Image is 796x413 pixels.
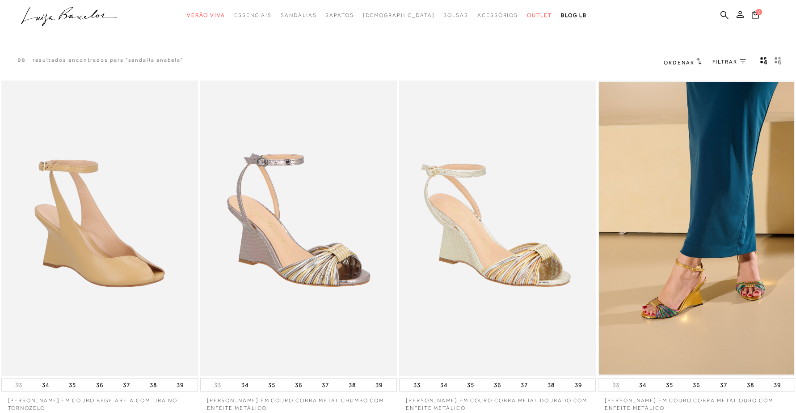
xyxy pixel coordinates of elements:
[281,7,316,24] a: noSubCategoriesText
[363,12,435,18] span: [DEMOGRAPHIC_DATA]
[325,12,354,18] span: Sapatos
[477,12,518,18] span: Acessórios
[281,12,316,18] span: Sandálias
[690,379,703,391] button: 36
[610,381,622,389] button: 33
[527,12,552,18] span: Outlet
[491,379,504,391] button: 36
[200,392,397,412] a: [PERSON_NAME] EM COURO COBRA METAL CHUMBO COM ENFEITE METÁLICO
[443,12,468,18] span: Bolsas
[174,379,186,391] button: 39
[234,12,272,18] span: Essenciais
[1,392,198,412] a: [PERSON_NAME] EM COURO BEGE AREIA COM TIRA NO TORNOZELO
[400,82,595,375] img: SANDÁLIA ANABELA EM COURO COBRA METAL DOURADO COM ENFEITE METÁLICO
[664,60,694,66] span: Ordenar
[319,379,332,391] button: 37
[663,379,676,391] button: 35
[187,12,225,18] span: Verão Viva
[411,379,423,391] button: 33
[518,379,531,391] button: 37
[373,379,385,391] button: 39
[33,56,183,64] : resultados encontrados para "sandalia anabela"
[66,379,79,391] button: 35
[758,56,770,68] button: Mostrar 4 produtos por linha
[749,10,762,22] button: 0
[120,379,133,391] button: 37
[744,379,757,391] button: 38
[399,392,596,412] a: [PERSON_NAME] EM COURO COBRA METAL DOURADO COM ENFEITE METÁLICO
[187,7,225,24] a: noSubCategoriesText
[477,7,518,24] a: noSubCategoriesText
[771,379,783,391] button: 39
[443,7,468,24] a: noSubCategoriesText
[572,379,585,391] button: 39
[545,379,557,391] button: 38
[346,379,358,391] button: 38
[39,379,52,391] button: 34
[561,12,587,18] span: BLOG LB
[13,381,25,389] button: 33
[239,379,251,391] button: 34
[201,82,396,375] img: SANDÁLIA ANABELA EM COURO COBRA METAL CHUMBO COM ENFEITE METÁLICO
[438,379,450,391] button: 34
[527,7,552,24] a: noSubCategoriesText
[464,379,477,391] button: 35
[265,379,278,391] button: 35
[772,56,784,68] button: gridText6Desc
[18,56,26,64] p: 98
[598,392,795,412] a: [PERSON_NAME] EM COURO COBRA METAL OURO COM ENFEITE METÁLICO
[599,82,794,375] img: SANDÁLIA ANABELA EM COURO COBRA METAL OURO COM ENFEITE METÁLICO
[636,379,649,391] button: 34
[234,7,272,24] a: noSubCategoriesText
[325,7,354,24] a: noSubCategoriesText
[363,7,435,24] a: noSubCategoriesText
[211,381,224,389] button: 33
[2,82,197,375] img: SANDÁLIA ANABELA EM COURO BEGE AREIA COM TIRA NO TORNOZELO
[717,379,730,391] button: 37
[561,7,587,24] a: BLOG LB
[147,379,160,391] button: 38
[712,58,737,66] span: FILTRAR
[756,9,762,15] span: 0
[93,379,106,391] button: 36
[292,379,305,391] button: 36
